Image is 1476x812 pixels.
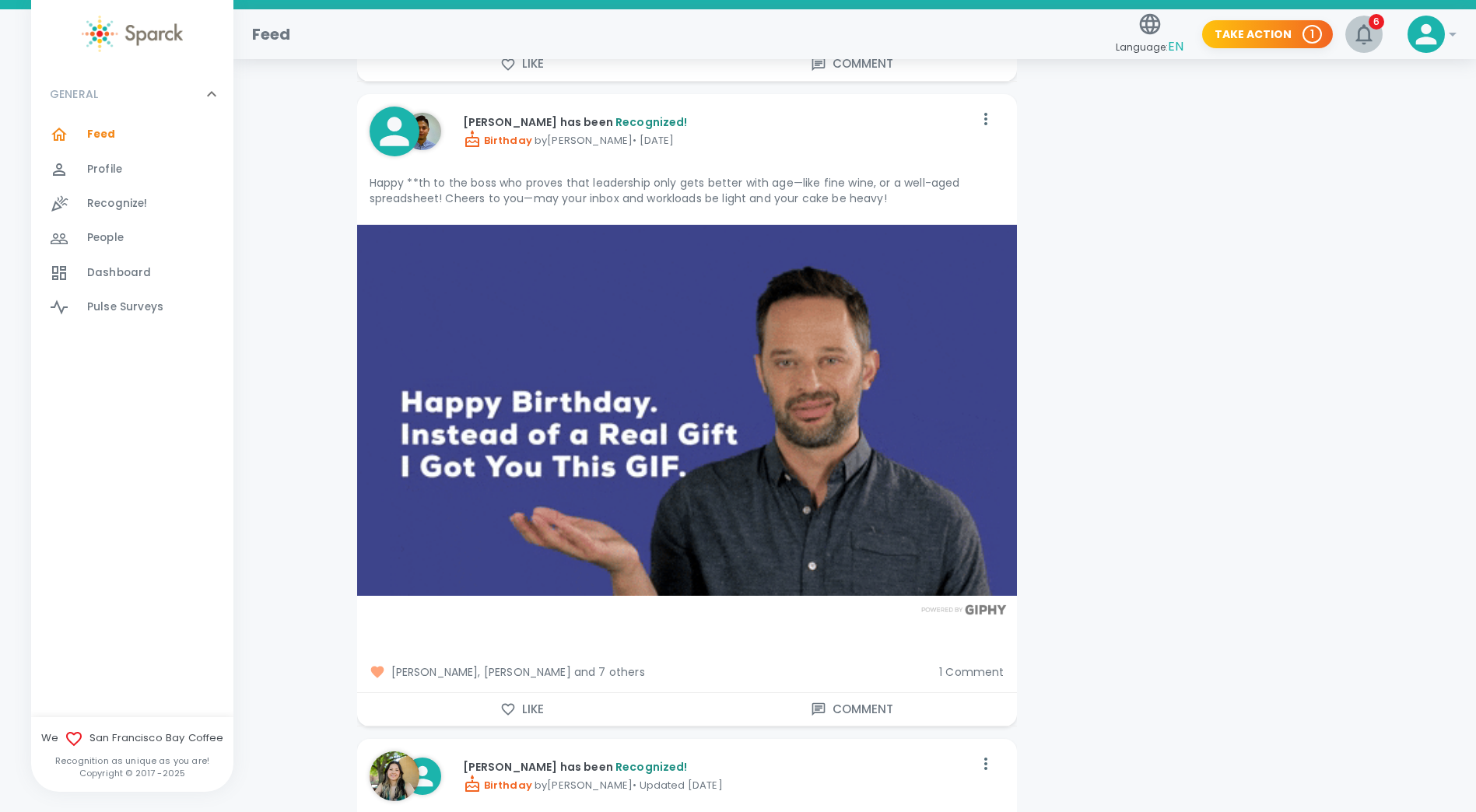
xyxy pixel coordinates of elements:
[87,265,151,281] span: Dashboard
[463,133,532,148] span: Birthday
[31,730,233,748] span: We San Francisco Bay Coffee
[1345,16,1383,53] button: 6
[31,290,233,324] a: Pulse Surveys
[31,117,233,331] div: GENERAL
[87,230,124,246] span: People
[50,86,98,102] p: GENERAL
[31,256,233,290] a: Dashboard
[463,130,973,149] p: by [PERSON_NAME] • [DATE]
[82,16,183,52] img: Sparck logo
[1110,7,1190,62] button: Language:EN
[87,196,148,212] span: Recognize!
[687,693,1017,726] button: Comment
[357,47,687,80] button: Like
[615,759,688,775] span: Recognized!
[687,47,1017,80] button: Comment
[31,187,233,221] a: Recognize!
[939,664,1004,680] span: 1 Comment
[31,754,233,767] p: Recognition as unique as you are!
[31,71,233,117] div: GENERAL
[463,778,532,793] span: Birthday
[615,114,688,130] span: Recognized!
[917,604,1011,614] img: Powered by GIPHY
[1116,37,1183,58] span: Language:
[463,759,973,775] p: [PERSON_NAME] has been
[31,117,233,152] a: Feed
[31,221,233,255] a: People
[87,299,163,315] span: Pulse Surveys
[463,114,973,130] p: [PERSON_NAME] has been
[31,152,233,187] a: Profile
[404,113,441,150] img: Picture of Mikhail Coloyan
[87,127,116,142] span: Feed
[463,775,973,793] p: by [PERSON_NAME] • Updated [DATE]
[1369,14,1384,30] span: 6
[1168,37,1183,55] span: EN
[1310,26,1314,42] p: 1
[370,175,1004,206] p: Happy **th to the boss who proves that leadership only gets better with age—like fine wine, or a ...
[370,751,419,801] img: Picture of Annabel Su
[370,664,927,680] span: [PERSON_NAME], [PERSON_NAME] and 7 others
[31,16,233,52] a: Sparck logo
[1202,20,1333,49] button: Take Action 1
[357,693,687,726] button: Like
[31,767,233,779] p: Copyright © 2017 - 2025
[252,22,291,47] h1: Feed
[87,162,122,177] span: Profile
